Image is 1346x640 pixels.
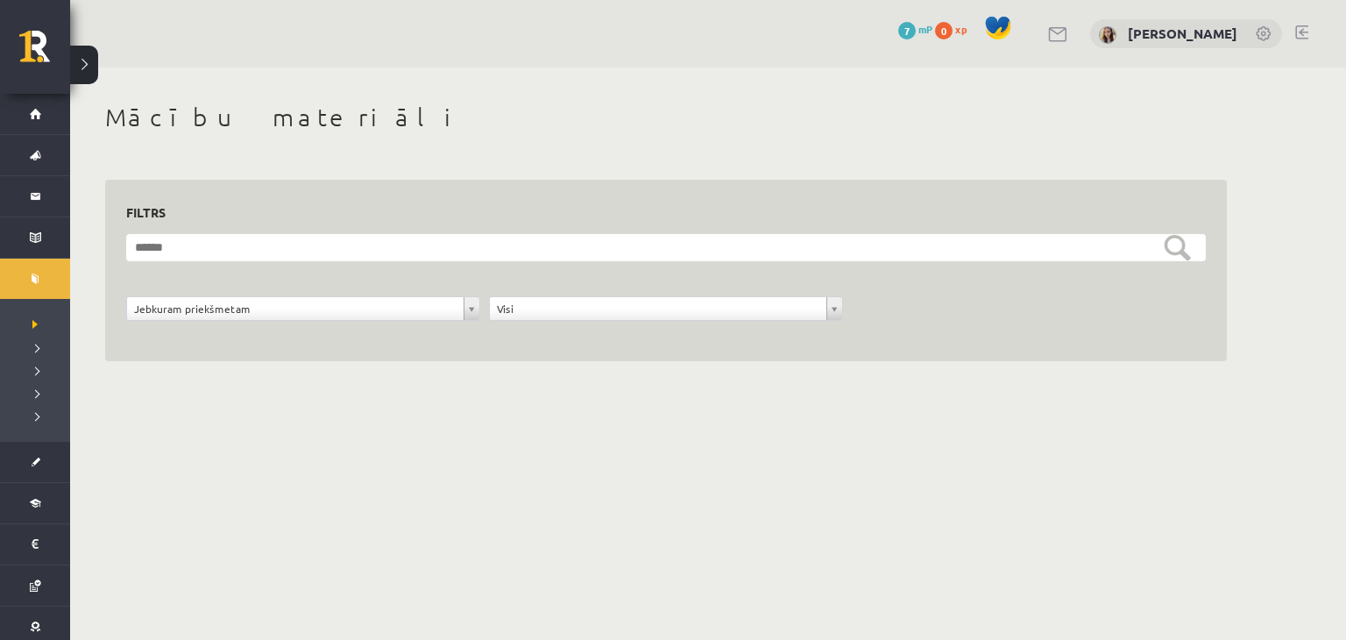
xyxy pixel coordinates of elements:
span: Visi [497,297,819,320]
h3: Filtrs [126,201,1185,224]
a: [PERSON_NAME] [1128,25,1237,42]
img: Marija Nicmane [1099,26,1116,44]
a: Visi [490,297,842,320]
a: Jebkuram priekšmetam [127,297,479,320]
a: Rīgas 1. Tālmācības vidusskola [19,31,70,75]
span: 7 [898,22,916,39]
span: mP [918,22,932,36]
span: xp [955,22,967,36]
span: Jebkuram priekšmetam [134,297,457,320]
span: 0 [935,22,953,39]
a: 0 xp [935,22,975,36]
a: 7 mP [898,22,932,36]
h1: Mācību materiāli [105,103,1227,132]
